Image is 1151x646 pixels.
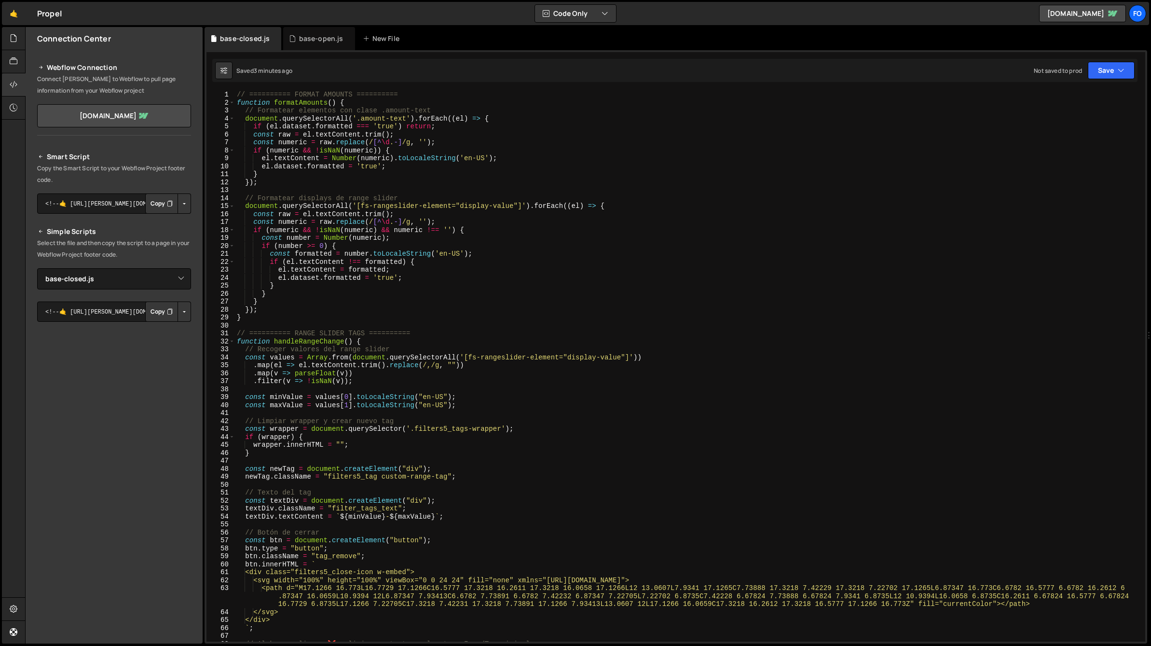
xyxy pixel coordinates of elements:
h2: Simple Scripts [37,226,191,237]
a: [DOMAIN_NAME] [1039,5,1126,22]
div: 50 [206,481,235,489]
div: 10 [206,163,235,171]
div: Button group with nested dropdown [145,193,191,214]
div: 61 [206,568,235,577]
div: 55 [206,521,235,529]
div: 8 [206,147,235,155]
div: 30 [206,322,235,330]
h2: Connection Center [37,33,111,44]
div: 11 [206,170,235,179]
div: Propel [37,8,62,19]
div: New File [363,34,403,43]
a: 🤙 [2,2,26,25]
div: 45 [206,441,235,449]
div: 1 [206,91,235,99]
div: 34 [206,354,235,362]
div: 47 [206,457,235,465]
div: 12 [206,179,235,187]
p: Connect [PERSON_NAME] to Webflow to pull page information from your Webflow project [37,73,191,96]
div: 28 [206,306,235,314]
div: 40 [206,401,235,410]
div: 42 [206,417,235,426]
button: Copy [145,302,178,322]
div: 37 [206,377,235,385]
div: 67 [206,632,235,640]
div: 53 [206,505,235,513]
div: 29 [206,314,235,322]
div: 5 [206,123,235,131]
div: 64 [206,608,235,617]
div: 65 [206,616,235,624]
div: 59 [206,552,235,561]
div: 7 [206,138,235,147]
div: 41 [206,409,235,417]
textarea: <!--🤙 [URL][PERSON_NAME][DOMAIN_NAME]> <script>document.addEventListener("DOMContentLoaded", func... [37,193,191,214]
div: Saved [236,67,292,75]
div: 31 [206,330,235,338]
div: 17 [206,218,235,226]
div: 32 [206,338,235,346]
div: 56 [206,529,235,537]
div: 4 [206,115,235,123]
div: 36 [206,370,235,378]
div: 35 [206,361,235,370]
div: 33 [206,345,235,354]
div: 38 [206,385,235,394]
iframe: YouTube video player [37,431,192,518]
div: 52 [206,497,235,505]
div: 63 [206,584,235,608]
h2: Webflow Connection [37,62,191,73]
div: 51 [206,489,235,497]
textarea: <!--🤙 [URL][PERSON_NAME][DOMAIN_NAME]> <script>document.addEventListener("DOMContentLoaded", func... [37,302,191,322]
div: 15 [206,202,235,210]
div: 21 [206,250,235,258]
div: 39 [206,393,235,401]
div: 24 [206,274,235,282]
div: base-open.js [299,34,343,43]
div: 44 [206,433,235,441]
div: Button group with nested dropdown [145,302,191,322]
div: 2 [206,99,235,107]
div: Not saved to prod [1034,67,1082,75]
div: 20 [206,242,235,250]
div: 6 [206,131,235,139]
div: 3 minutes ago [254,67,292,75]
button: Code Only [535,5,616,22]
div: 57 [206,536,235,545]
div: 18 [206,226,235,234]
div: 14 [206,194,235,203]
a: fo [1129,5,1146,22]
div: 9 [206,154,235,163]
div: base-closed.js [220,34,270,43]
div: 23 [206,266,235,274]
div: 54 [206,513,235,521]
div: 3 [206,107,235,115]
div: 49 [206,473,235,481]
div: 62 [206,577,235,585]
a: [DOMAIN_NAME] [37,104,191,127]
div: 22 [206,258,235,266]
div: 43 [206,425,235,433]
button: Save [1088,62,1135,79]
div: 27 [206,298,235,306]
div: 25 [206,282,235,290]
div: 60 [206,561,235,569]
iframe: YouTube video player [37,338,192,425]
div: 19 [206,234,235,242]
div: 46 [206,449,235,457]
div: 13 [206,186,235,194]
div: 66 [206,624,235,632]
div: 26 [206,290,235,298]
h2: Smart Script [37,151,191,163]
p: Copy the Smart Script to your Webflow Project footer code. [37,163,191,186]
p: Select the file and then copy the script to a page in your Webflow Project footer code. [37,237,191,261]
button: Copy [145,193,178,214]
div: 48 [206,465,235,473]
div: 16 [206,210,235,219]
div: 58 [206,545,235,553]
